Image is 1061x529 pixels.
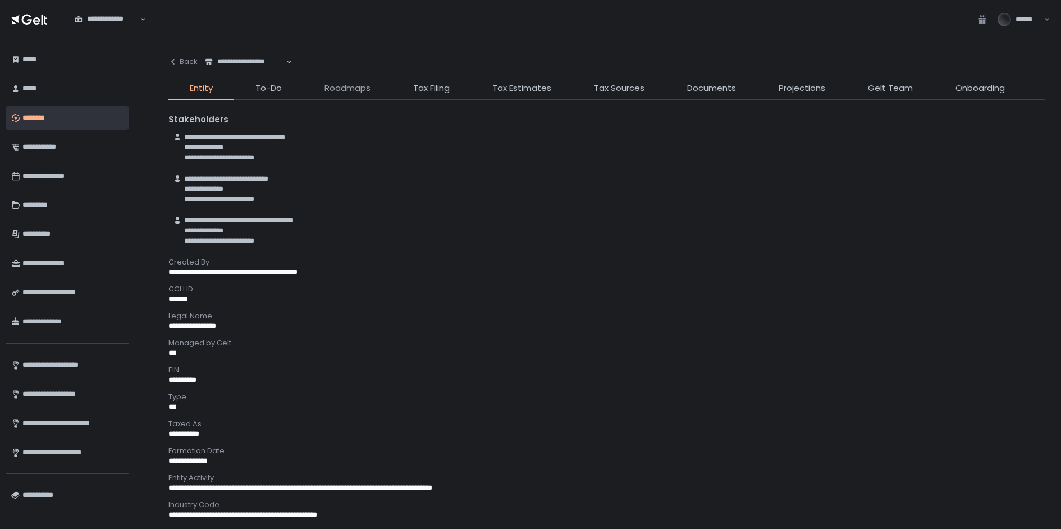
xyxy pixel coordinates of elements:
span: Documents [687,82,736,95]
input: Search for option [205,67,285,78]
div: Created By [168,257,1045,267]
span: To-Do [255,82,282,95]
span: Projections [779,82,825,95]
span: Entity [190,82,213,95]
div: Taxed As [168,419,1045,429]
input: Search for option [75,24,139,35]
span: Onboarding [955,82,1005,95]
div: CCH ID [168,284,1045,294]
div: Legal Name [168,311,1045,321]
span: Tax Sources [594,82,644,95]
span: Tax Filing [413,82,450,95]
div: Stakeholders [168,113,1045,126]
div: Type [168,392,1045,402]
button: Back [168,51,198,73]
div: Search for option [198,51,292,74]
div: Managed by Gelt [168,338,1045,348]
div: EIN [168,365,1045,375]
div: Search for option [67,8,146,31]
div: Formation Date [168,446,1045,456]
div: Industry Code [168,500,1045,510]
div: Back [168,57,198,67]
span: Gelt Team [868,82,913,95]
div: Entity Activity [168,473,1045,483]
span: Roadmaps [324,82,371,95]
span: Tax Estimates [492,82,551,95]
